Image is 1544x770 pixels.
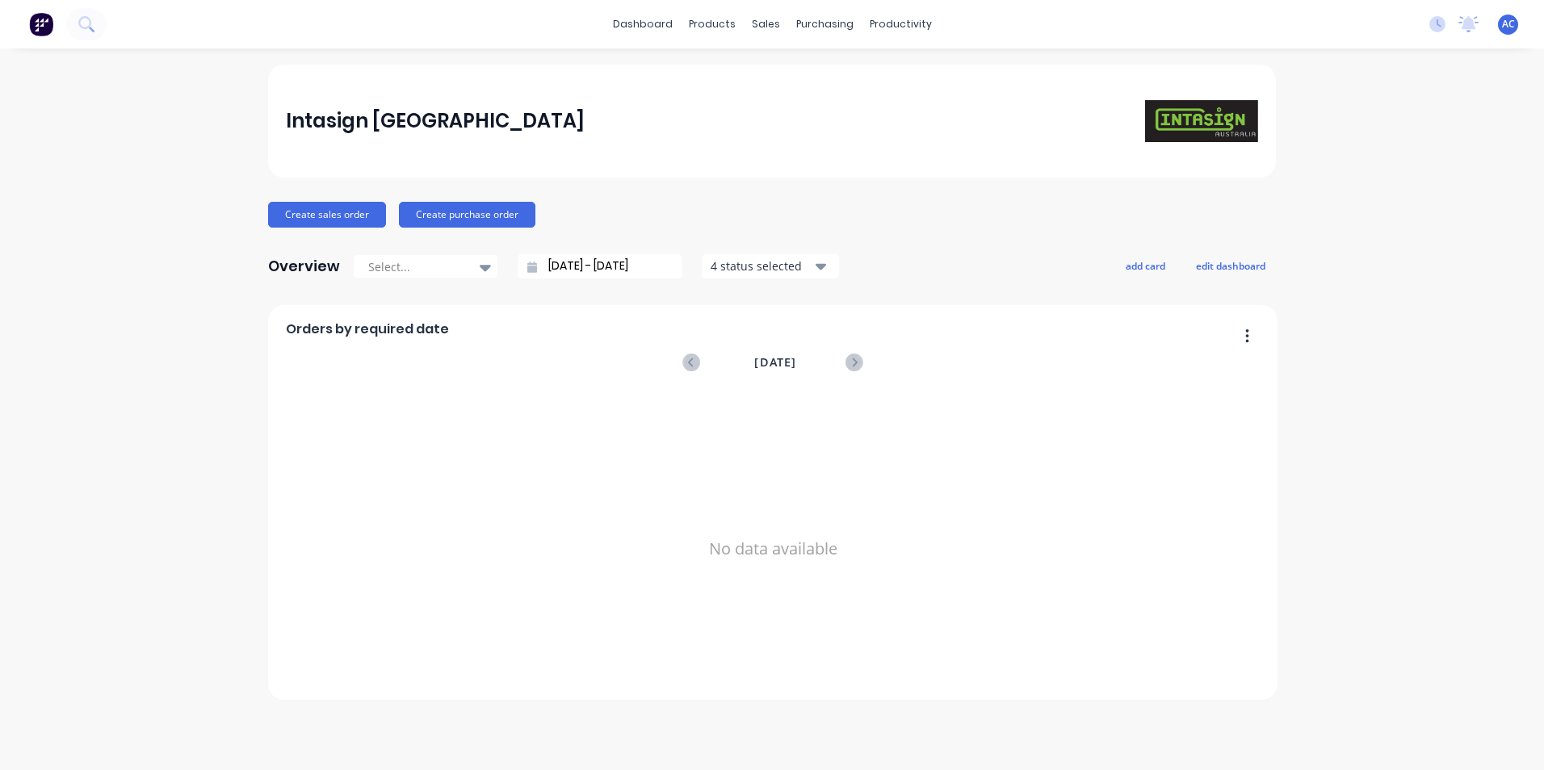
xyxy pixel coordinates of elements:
img: Intasign Australia [1145,100,1258,143]
a: dashboard [605,12,681,36]
div: products [681,12,744,36]
button: Create sales order [268,202,386,228]
span: [DATE] [754,354,796,371]
div: purchasing [788,12,862,36]
div: Intasign [GEOGRAPHIC_DATA] [286,105,585,137]
img: Factory [29,12,53,36]
button: add card [1115,255,1176,276]
span: AC [1502,17,1515,31]
button: Create purchase order [399,202,535,228]
div: 4 status selected [711,257,812,274]
div: No data available [286,392,1261,705]
span: Orders by required date [286,320,449,339]
div: Overview [268,250,340,282]
div: productivity [862,12,940,36]
button: edit dashboard [1185,255,1276,276]
button: 4 status selected [702,254,839,278]
div: sales [744,12,788,36]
